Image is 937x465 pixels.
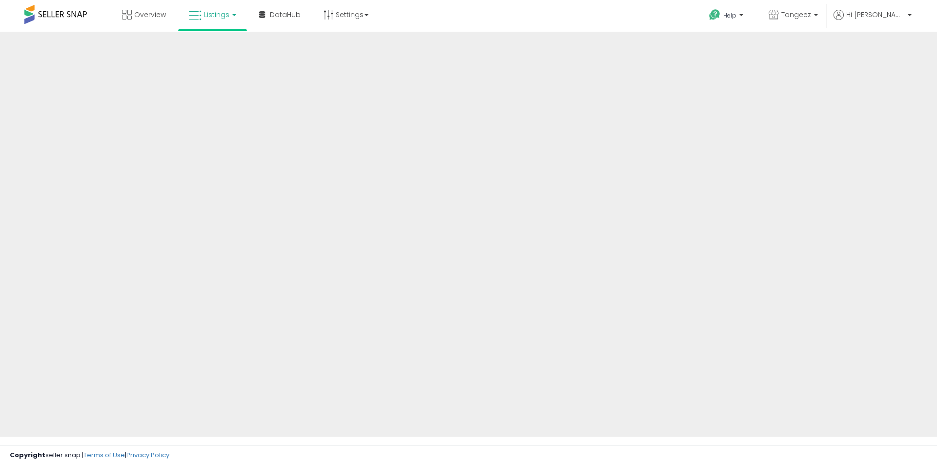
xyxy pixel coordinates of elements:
[723,11,736,20] span: Help
[846,10,905,20] span: Hi [PERSON_NAME]
[834,10,912,32] a: Hi [PERSON_NAME]
[781,10,811,20] span: Tangeez
[270,10,301,20] span: DataHub
[204,10,229,20] span: Listings
[134,10,166,20] span: Overview
[709,9,721,21] i: Get Help
[701,1,753,32] a: Help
